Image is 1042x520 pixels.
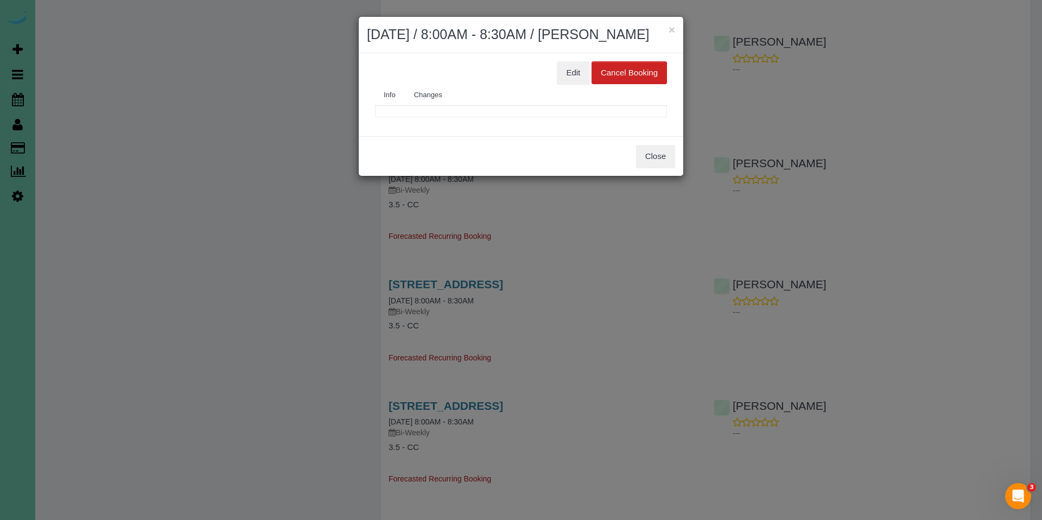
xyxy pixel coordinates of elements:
h2: [DATE] / 8:00AM - 8:30AM / [PERSON_NAME] [367,25,675,45]
button: × [669,24,675,35]
button: Edit [557,61,589,84]
button: Close [636,145,675,168]
a: Changes [405,84,451,106]
span: 3 [1027,483,1036,492]
iframe: Intercom live chat [1005,483,1031,509]
a: Info [375,84,404,106]
span: Info [384,91,396,99]
button: Cancel Booking [592,61,667,84]
span: Changes [414,91,442,99]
